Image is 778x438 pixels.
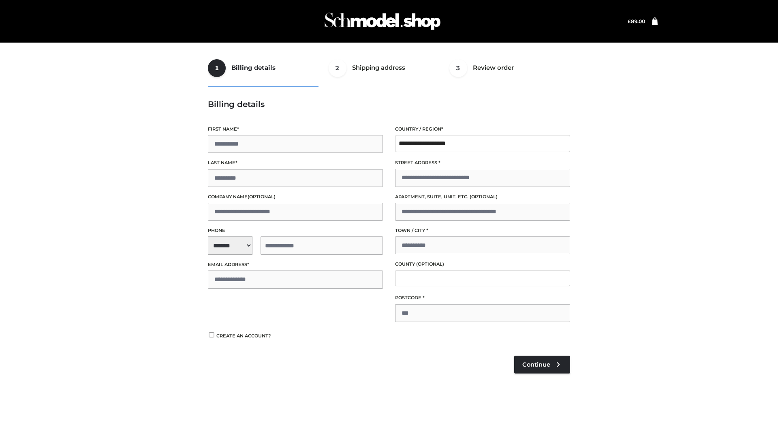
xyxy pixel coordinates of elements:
[522,361,550,368] span: Continue
[628,18,631,24] span: £
[208,99,570,109] h3: Billing details
[395,294,570,302] label: Postcode
[395,260,570,268] label: County
[208,159,383,167] label: Last name
[395,125,570,133] label: Country / Region
[322,5,443,37] img: Schmodel Admin 964
[208,125,383,133] label: First name
[208,261,383,268] label: Email address
[416,261,444,267] span: (optional)
[395,227,570,234] label: Town / City
[208,193,383,201] label: Company name
[216,333,271,339] span: Create an account?
[395,193,570,201] label: Apartment, suite, unit, etc.
[628,18,645,24] bdi: 89.00
[470,194,498,200] span: (optional)
[514,356,570,374] a: Continue
[208,332,215,337] input: Create an account?
[208,227,383,234] label: Phone
[248,194,276,200] span: (optional)
[395,159,570,167] label: Street address
[628,18,645,24] a: £89.00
